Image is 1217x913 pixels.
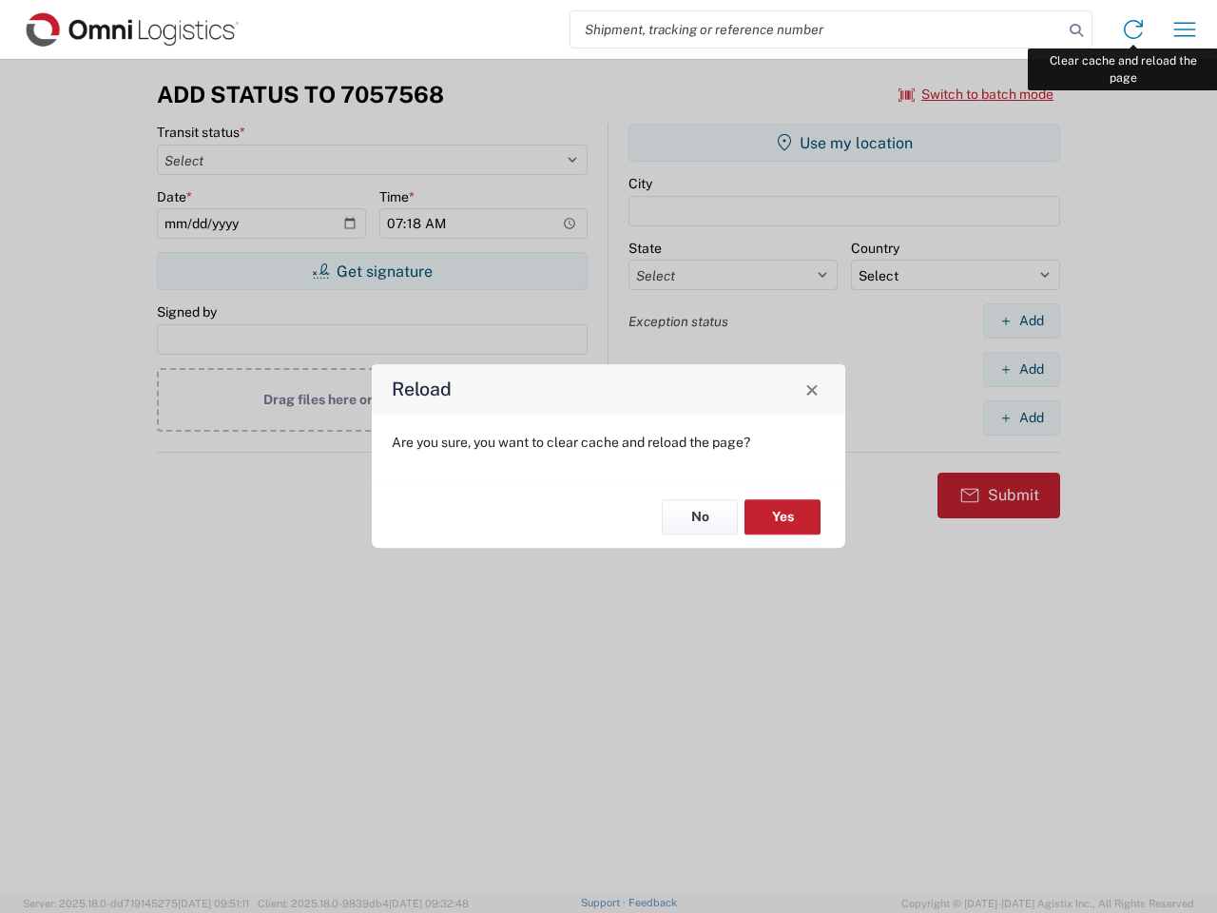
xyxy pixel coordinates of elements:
h4: Reload [392,376,452,403]
button: Yes [744,499,821,534]
button: No [662,499,738,534]
input: Shipment, tracking or reference number [570,11,1063,48]
button: Close [799,376,825,402]
p: Are you sure, you want to clear cache and reload the page? [392,434,825,451]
